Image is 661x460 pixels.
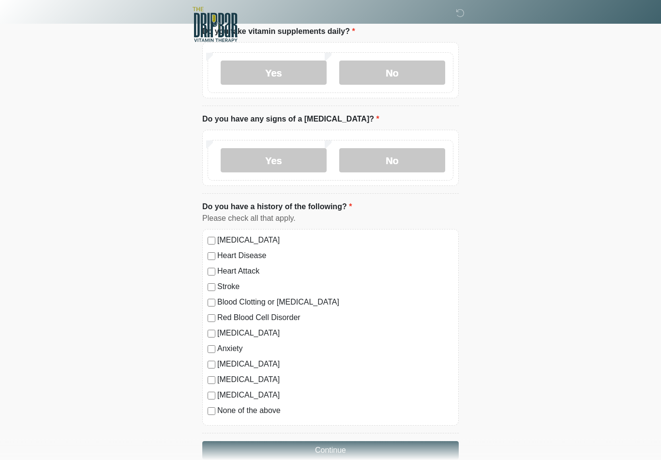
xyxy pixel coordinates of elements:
label: Blood Clotting or [MEDICAL_DATA] [217,297,453,308]
label: Red Blood Cell Disorder [217,312,453,324]
label: No [339,61,445,85]
label: None of the above [217,405,453,417]
label: Yes [221,149,327,173]
input: Heart Disease [208,253,215,261]
input: Anxiety [208,346,215,353]
div: Please check all that apply. [202,213,459,225]
input: [MEDICAL_DATA] [208,377,215,384]
label: Anxiety [217,343,453,355]
label: Heart Disease [217,250,453,262]
input: [MEDICAL_DATA] [208,237,215,245]
label: Heart Attack [217,266,453,277]
input: Red Blood Cell Disorder [208,315,215,322]
label: [MEDICAL_DATA] [217,374,453,386]
input: Blood Clotting or [MEDICAL_DATA] [208,299,215,307]
input: Heart Attack [208,268,215,276]
input: [MEDICAL_DATA] [208,330,215,338]
img: The DRIPBaR - Lubbock Logo [193,7,238,42]
input: [MEDICAL_DATA] [208,392,215,400]
label: Stroke [217,281,453,293]
label: Yes [221,61,327,85]
label: Do you have a history of the following? [202,201,352,213]
input: Stroke [208,284,215,291]
label: Do you have any signs of a [MEDICAL_DATA]? [202,114,379,125]
label: [MEDICAL_DATA] [217,390,453,401]
label: No [339,149,445,173]
input: None of the above [208,408,215,415]
label: [MEDICAL_DATA] [217,235,453,246]
button: Continue [202,442,459,460]
label: [MEDICAL_DATA] [217,328,453,339]
label: [MEDICAL_DATA] [217,359,453,370]
input: [MEDICAL_DATA] [208,361,215,369]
